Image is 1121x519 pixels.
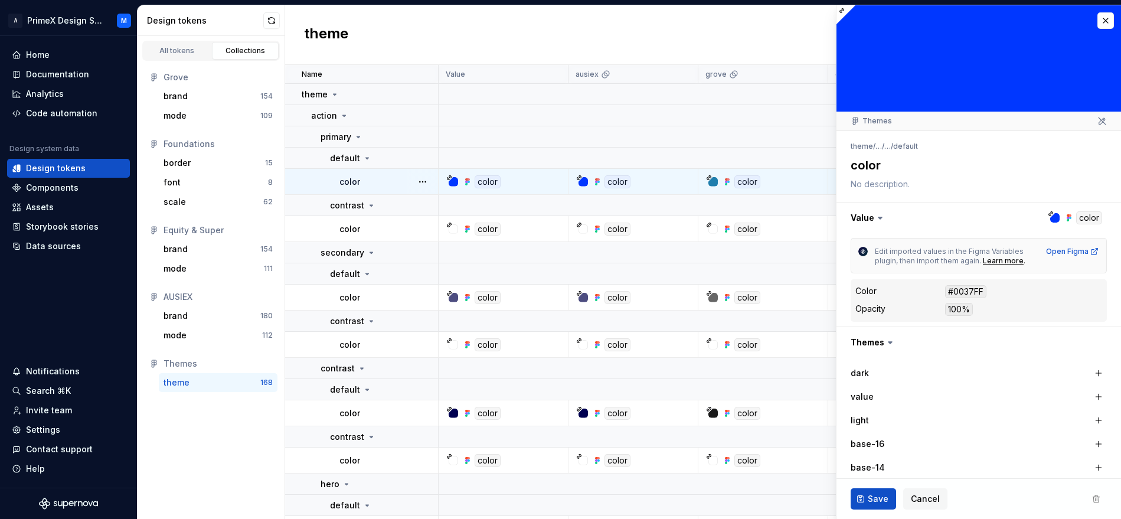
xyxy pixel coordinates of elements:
p: color [339,455,360,466]
a: Assets [7,198,130,217]
a: Storybook stories [7,217,130,236]
li: … [884,142,891,151]
a: Home [7,45,130,64]
div: color [734,454,760,467]
div: #0037FF [945,285,986,298]
label: light [851,414,869,426]
button: brand154 [159,240,277,259]
div: Notifications [26,365,80,377]
div: color [604,175,630,188]
p: contrast [330,431,364,443]
a: Documentation [7,65,130,84]
div: color [604,454,630,467]
a: Code automation [7,104,130,123]
button: mode109 [159,106,277,125]
a: mode112 [159,326,277,345]
li: / [891,142,893,151]
p: default [330,268,360,280]
div: border [164,157,191,169]
span: Edit imported values in the Figma Variables plugin, then import them again. [875,247,1025,265]
a: Analytics [7,84,130,103]
textarea: color [848,155,1104,176]
div: color [475,291,501,304]
div: brand [164,90,188,102]
a: Data sources [7,237,130,256]
div: Opacity [855,303,885,315]
p: color [339,407,360,419]
p: default [330,152,360,164]
a: Open Figma [1046,247,1099,256]
p: contrast [321,363,355,374]
p: color [339,292,360,303]
div: color [604,291,630,304]
div: Search ⌘K [26,385,71,397]
a: Components [7,178,130,197]
div: PrimeX Design System [27,15,103,27]
div: 109 [260,111,273,120]
button: mode111 [159,259,277,278]
div: color [604,338,630,351]
div: AUSIEX [164,291,273,303]
div: color [734,175,760,188]
div: mode [164,110,187,122]
div: color [475,338,501,351]
span: Save [868,493,888,505]
div: Components [26,182,79,194]
div: Help [26,463,45,475]
div: Color [855,285,877,297]
div: M [121,16,127,25]
button: APrimeX Design SystemM [2,8,135,33]
button: scale62 [159,192,277,211]
a: Supernova Logo [39,498,98,510]
div: Themes [164,358,273,370]
div: color [475,407,501,420]
div: Design system data [9,144,79,154]
a: Invite team [7,401,130,420]
div: Home [26,49,50,61]
li: theme [851,142,873,151]
p: color [339,176,360,188]
label: dark [851,367,869,379]
div: Storybook stories [26,221,99,233]
p: equity-super [835,70,881,79]
p: theme [302,89,328,100]
button: font8 [159,173,277,192]
div: Invite team [26,404,72,416]
div: Code automation [26,107,97,119]
div: Documentation [26,68,89,80]
a: Settings [7,420,130,439]
div: Design tokens [26,162,86,174]
div: Collections [216,46,275,56]
p: color [339,339,360,351]
a: Learn more [983,256,1024,266]
li: … [875,142,882,151]
div: color [734,338,760,351]
li: / [873,142,875,151]
label: value [851,391,874,403]
label: base-14 [851,462,885,474]
div: 112 [262,331,273,340]
div: 8 [268,178,273,187]
button: Contact support [7,440,130,459]
li: / [882,142,884,151]
p: hero [321,478,339,490]
button: border15 [159,154,277,172]
button: brand180 [159,306,277,325]
p: Value [446,70,465,79]
div: Analytics [26,88,64,100]
p: contrast [330,315,364,327]
div: 180 [260,311,273,321]
div: brand [164,243,188,255]
button: brand154 [159,87,277,106]
div: brand [164,310,188,322]
button: theme168 [159,373,277,392]
div: color [475,223,501,236]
